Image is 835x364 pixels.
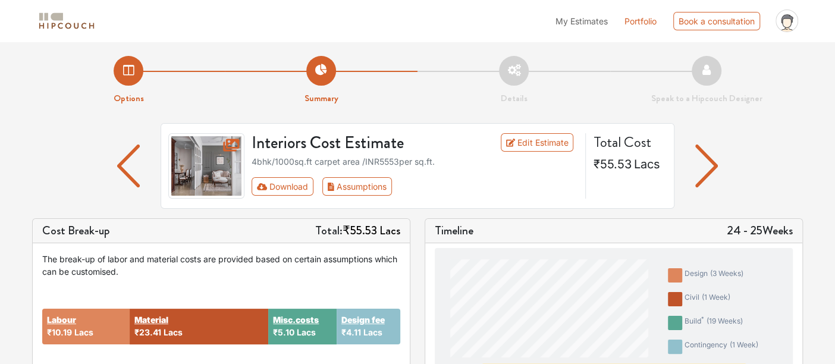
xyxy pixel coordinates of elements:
img: arrow left [695,145,718,187]
span: ₹4.11 [341,327,361,337]
a: Edit Estimate [501,133,574,152]
img: logo-horizontal.svg [37,11,96,32]
button: Download [252,177,314,196]
strong: Options [114,92,144,105]
span: ( 19 weeks ) [707,316,743,325]
strong: Summary [305,92,338,105]
span: Lacs [379,222,400,239]
h5: Timeline [435,224,473,238]
button: Labour [47,313,76,326]
img: arrow left [117,145,140,187]
div: 4bhk / 1000 sq.ft carpet area /INR 5553 per sq.ft. [252,155,579,168]
span: My Estimates [555,16,608,26]
span: ( 1 week ) [730,340,758,349]
span: Lacs [164,327,183,337]
a: Portfolio [624,15,657,27]
div: The break-up of labor and material costs are provided based on certain assumptions which can be c... [42,253,400,278]
h5: 24 - 25 Weeks [727,224,793,238]
span: ( 3 weeks ) [710,269,743,278]
button: Misc.costs [273,313,319,326]
span: Lacs [363,327,382,337]
span: ₹10.19 [47,327,72,337]
button: Assumptions [322,177,392,196]
strong: Speak to a Hipcouch Designer [651,92,762,105]
div: Toolbar with button groups [252,177,579,196]
h5: Total: [315,224,400,238]
div: contingency [685,340,758,354]
span: Lacs [297,327,316,337]
div: design [685,268,743,283]
span: Lacs [633,157,660,171]
span: logo-horizontal.svg [37,8,96,34]
span: ₹5.10 [273,327,294,337]
span: ₹55.53 [593,157,631,171]
span: ₹23.41 [134,327,161,337]
div: First group [252,177,401,196]
strong: Details [501,92,528,105]
div: build [685,316,743,330]
span: ( 1 week ) [702,293,730,302]
button: Material [134,313,168,326]
h5: Cost Break-up [42,224,110,238]
div: civil [685,292,730,306]
img: gallery [168,133,244,199]
button: Design fee [341,313,385,326]
span: Lacs [74,327,93,337]
span: ₹55.53 [343,222,377,239]
h3: Interiors Cost Estimate [244,133,472,153]
div: Book a consultation [673,12,760,30]
h4: Total Cost [593,133,664,151]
